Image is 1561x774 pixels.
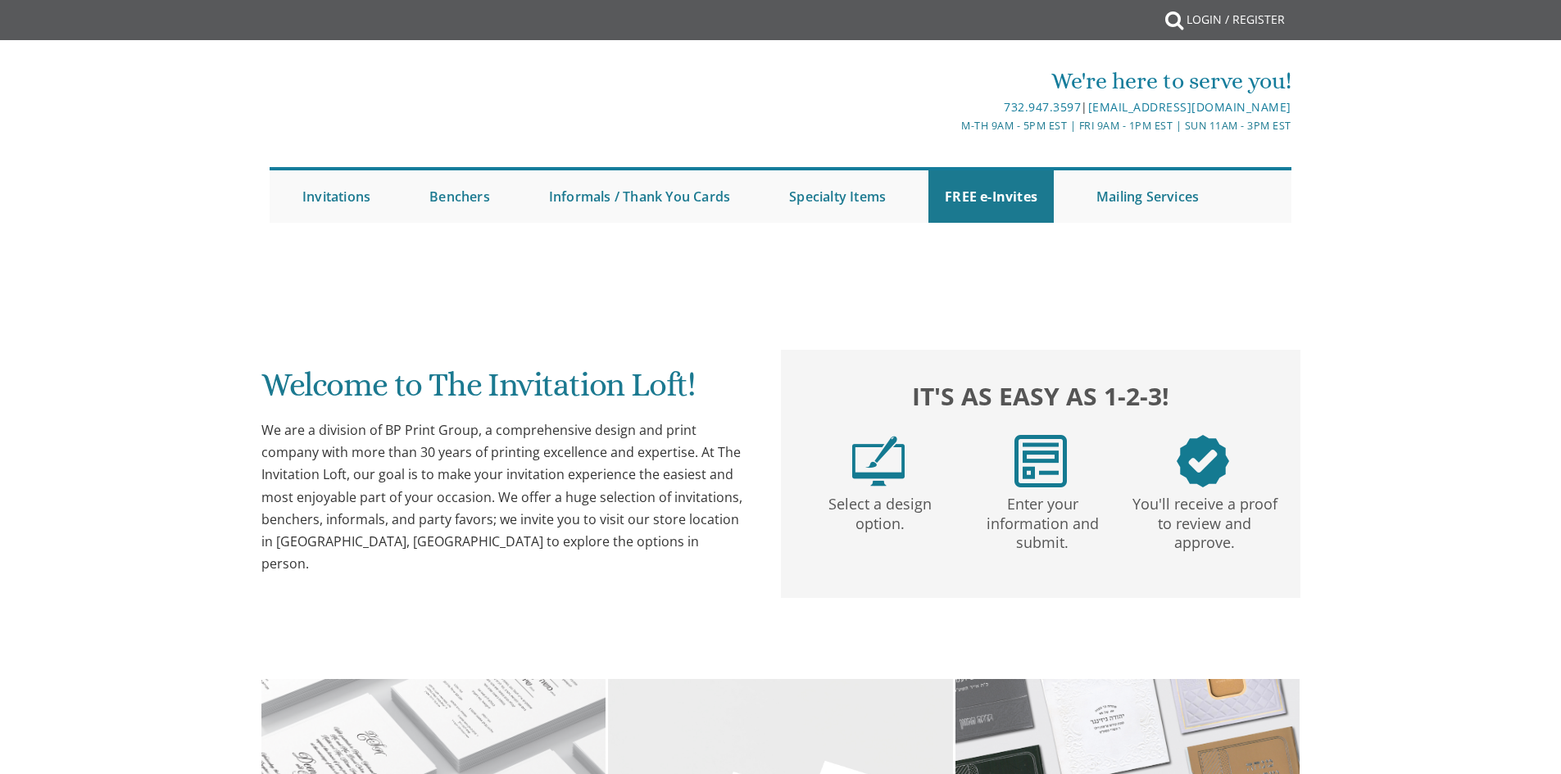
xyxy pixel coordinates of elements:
div: We're here to serve you! [611,65,1291,97]
a: [EMAIL_ADDRESS][DOMAIN_NAME] [1088,99,1291,115]
h2: It's as easy as 1-2-3! [797,378,1284,414]
a: Mailing Services [1080,170,1215,223]
div: We are a division of BP Print Group, a comprehensive design and print company with more than 30 y... [261,419,748,575]
p: Enter your information and submit. [964,487,1120,553]
p: Select a design option. [802,487,958,534]
div: M-Th 9am - 5pm EST | Fri 9am - 1pm EST | Sun 11am - 3pm EST [611,117,1291,134]
a: Specialty Items [773,170,902,223]
img: step1.png [852,435,905,487]
div: | [611,97,1291,117]
a: Informals / Thank You Cards [533,170,746,223]
a: FREE e-Invites [928,170,1054,223]
h1: Welcome to The Invitation Loft! [261,367,748,415]
a: Benchers [413,170,506,223]
a: Invitations [286,170,387,223]
img: step3.png [1177,435,1229,487]
img: step2.png [1014,435,1067,487]
a: 732.947.3597 [1004,99,1081,115]
p: You'll receive a proof to review and approve. [1127,487,1282,553]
